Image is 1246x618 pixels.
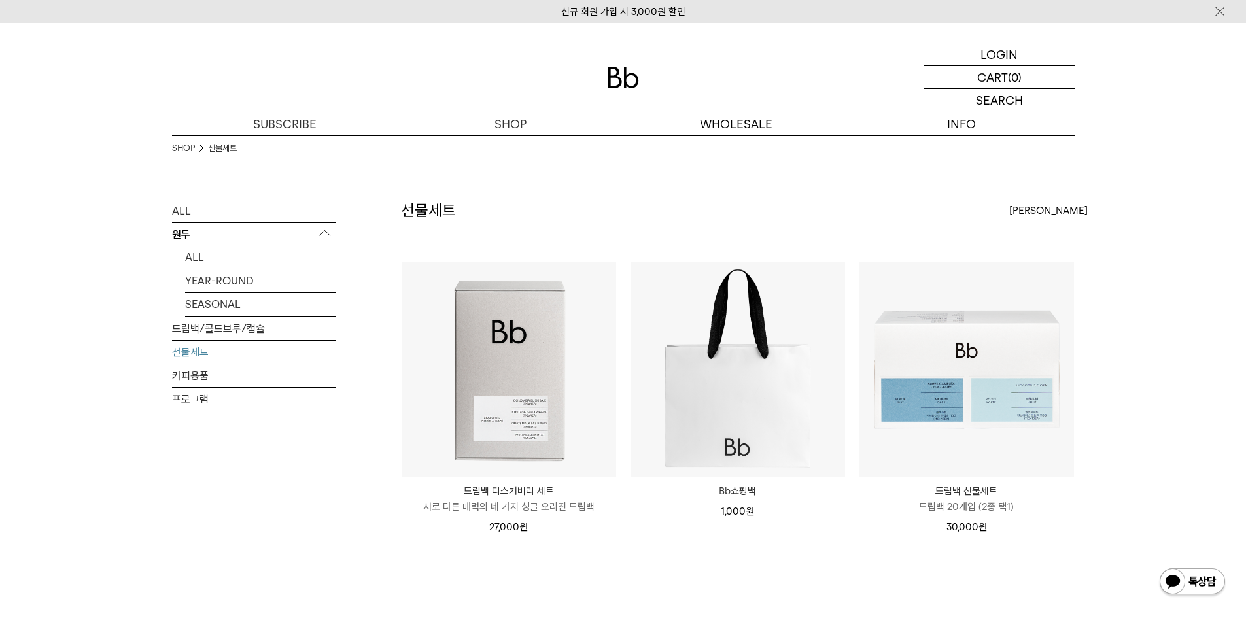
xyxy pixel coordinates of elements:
[631,262,845,477] img: Bb쇼핑백
[859,483,1074,515] a: 드립백 선물세트 드립백 20개입 (2종 택1)
[519,521,528,533] span: 원
[849,112,1075,135] p: INFO
[924,66,1075,89] a: CART (0)
[608,67,639,88] img: 로고
[489,521,528,533] span: 27,000
[402,483,616,515] a: 드립백 디스커버리 세트 서로 다른 매력의 네 가지 싱글 오리진 드립백
[172,199,336,222] a: ALL
[1158,567,1226,598] img: 카카오톡 채널 1:1 채팅 버튼
[924,43,1075,66] a: LOGIN
[402,483,616,499] p: 드립백 디스커버리 세트
[859,483,1074,499] p: 드립백 선물세트
[978,521,987,533] span: 원
[402,499,616,515] p: 서로 다른 매력의 네 가지 싱글 오리진 드립백
[185,293,336,316] a: SEASONAL
[402,262,616,477] img: 드립백 디스커버리 세트
[561,6,685,18] a: 신규 회원 가입 시 3,000원 할인
[172,142,195,155] a: SHOP
[721,506,754,517] span: 1,000
[398,112,623,135] a: SHOP
[1008,66,1022,88] p: (0)
[980,43,1018,65] p: LOGIN
[172,317,336,340] a: 드립백/콜드브루/캡슐
[185,269,336,292] a: YEAR-ROUND
[859,262,1074,477] img: 드립백 선물세트
[208,142,237,155] a: 선물세트
[859,499,1074,515] p: 드립백 20개입 (2종 택1)
[1009,203,1088,218] span: [PERSON_NAME]
[185,246,336,269] a: ALL
[401,199,456,222] h2: 선물세트
[631,483,845,499] a: Bb쇼핑백
[172,341,336,364] a: 선물세트
[172,223,336,247] p: 원두
[977,66,1008,88] p: CART
[172,112,398,135] a: SUBSCRIBE
[623,112,849,135] p: WHOLESALE
[946,521,987,533] span: 30,000
[172,388,336,411] a: 프로그램
[746,506,754,517] span: 원
[172,364,336,387] a: 커피용품
[976,89,1023,112] p: SEARCH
